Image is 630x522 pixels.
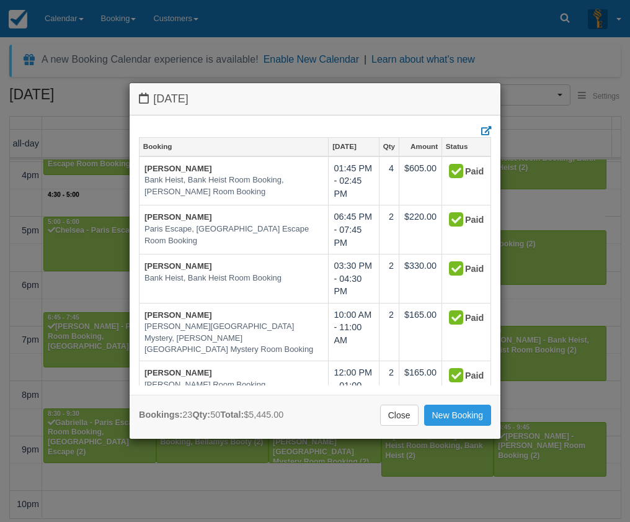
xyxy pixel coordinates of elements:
[144,272,323,284] em: Bank Heist, Bank Heist Room Booking
[139,92,491,106] h4: [DATE]
[380,405,419,426] a: Close
[144,368,212,377] a: [PERSON_NAME]
[329,254,379,304] td: 03:30 PM - 04:30 PM
[220,410,244,420] strong: Total:
[447,366,475,386] div: Paid
[399,205,441,254] td: $220.00
[139,410,182,420] strong: Bookings:
[399,156,441,205] td: $605.00
[379,156,399,205] td: 4
[144,164,212,173] a: [PERSON_NAME]
[144,379,323,391] em: [PERSON_NAME] Room Booking
[139,408,283,421] div: 23 50 $5,445.00
[447,308,475,328] div: Paid
[447,210,475,230] div: Paid
[144,174,323,197] em: Bank Heist, Bank Heist Room Booking, [PERSON_NAME] Room Booking
[424,405,492,426] a: New Booking
[379,138,399,155] a: Qty
[329,361,379,410] td: 12:00 PM - 01:00 PM
[144,212,212,222] a: [PERSON_NAME]
[379,361,399,410] td: 2
[329,156,379,205] td: 01:45 PM - 02:45 PM
[144,310,212,320] a: [PERSON_NAME]
[399,303,441,361] td: $165.00
[329,303,379,361] td: 10:00 AM - 11:00 AM
[399,138,441,155] a: Amount
[144,261,212,271] a: [PERSON_NAME]
[379,254,399,304] td: 2
[379,303,399,361] td: 2
[329,138,378,155] a: [DATE]
[447,162,475,182] div: Paid
[442,138,490,155] a: Status
[192,410,210,420] strong: Qty:
[399,361,441,410] td: $165.00
[144,223,323,246] em: Paris Escape, [GEOGRAPHIC_DATA] Escape Room Booking
[399,254,441,304] td: $330.00
[140,138,328,155] a: Booking
[144,321,323,356] em: [PERSON_NAME][GEOGRAPHIC_DATA] Mystery, [PERSON_NAME][GEOGRAPHIC_DATA] Mystery Room Booking
[329,205,379,254] td: 06:45 PM - 07:45 PM
[447,259,475,279] div: Paid
[379,205,399,254] td: 2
